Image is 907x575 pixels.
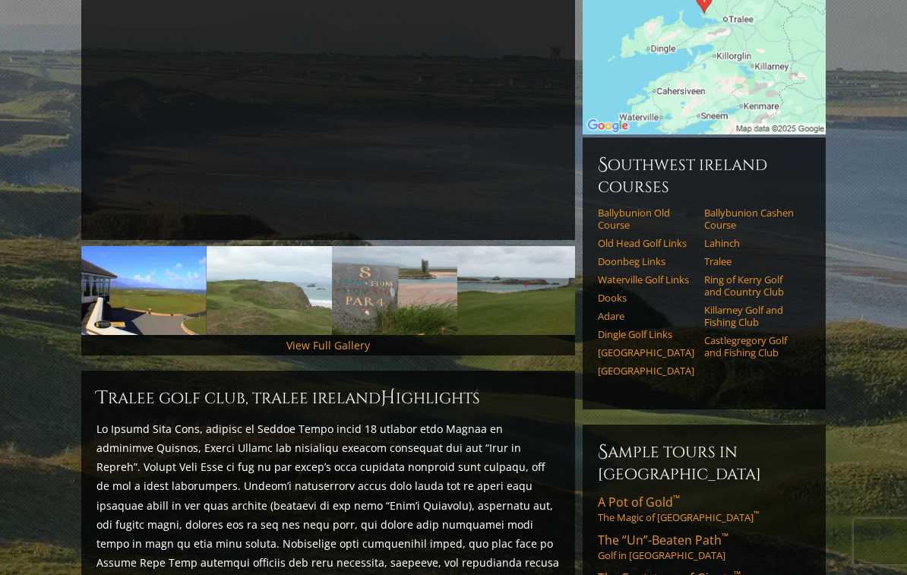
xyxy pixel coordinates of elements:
[286,338,370,352] a: View Full Gallery
[598,273,694,286] a: Waterville Golf Links
[381,386,396,410] span: H
[598,153,811,197] h6: Southwest Ireland Courses
[704,207,801,232] a: Ballybunion Cashen Course
[598,207,694,232] a: Ballybunion Old Course
[722,530,728,543] sup: ™
[598,292,694,304] a: Dooks
[704,255,801,267] a: Tralee
[598,494,680,510] span: A Pot of Gold
[598,346,694,359] a: [GEOGRAPHIC_DATA]
[96,386,560,410] h2: Tralee Golf Club, Tralee Ireland ighlights
[598,255,694,267] a: Doonbeg Links
[704,273,801,299] a: Ring of Kerry Golf and Country Club
[598,494,811,524] a: A Pot of Gold™The Magic of [GEOGRAPHIC_DATA]™
[704,334,801,359] a: Castlegregory Golf and Fishing Club
[754,510,759,520] sup: ™
[598,310,694,322] a: Adare
[598,532,728,548] span: The “Un”-Beaten Path
[598,237,694,249] a: Old Head Golf Links
[598,328,694,340] a: Dingle Golf Links
[598,365,694,377] a: [GEOGRAPHIC_DATA]
[673,492,680,505] sup: ™
[704,237,801,249] a: Lahinch
[598,532,811,562] a: The “Un”-Beaten Path™Golf in [GEOGRAPHIC_DATA]
[704,304,801,329] a: Killarney Golf and Fishing Club
[598,440,811,485] h6: Sample Tours in [GEOGRAPHIC_DATA]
